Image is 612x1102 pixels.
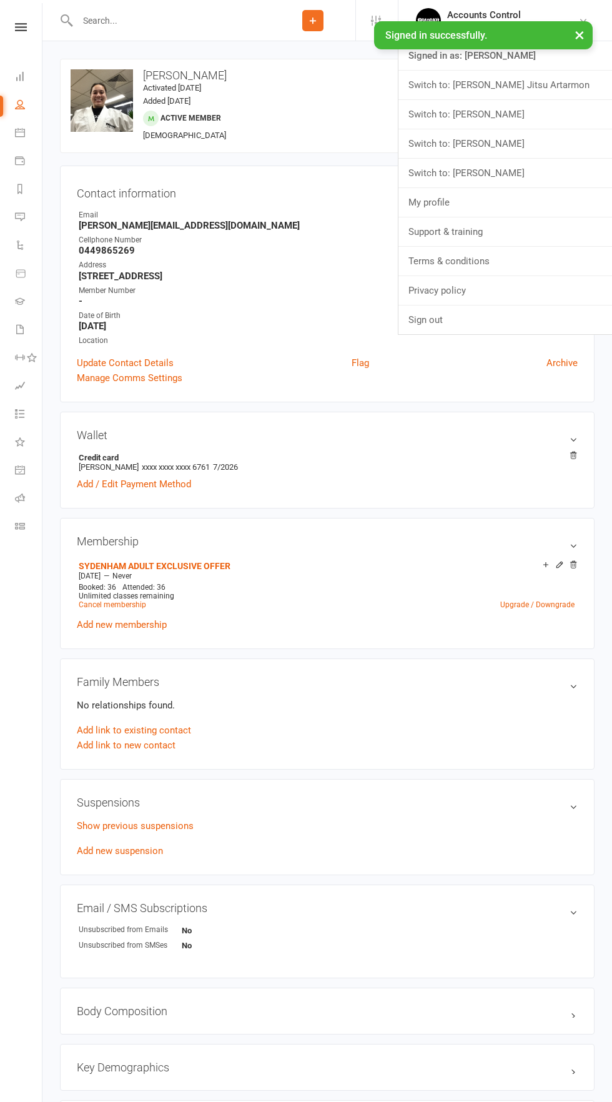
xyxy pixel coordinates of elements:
[398,41,612,70] a: Signed in as: [PERSON_NAME]
[79,924,182,936] div: Unsubscribed from Emails
[79,583,116,592] span: Booked: 36
[398,247,612,275] a: Terms & conditions
[77,429,578,442] h3: Wallet
[143,83,201,92] time: Activated [DATE]
[77,723,191,738] a: Add link to existing contact
[15,64,43,92] a: Dashboard
[15,148,43,176] a: Payments
[15,176,43,204] a: Reports
[398,188,612,217] a: My profile
[546,355,578,370] a: Archive
[15,373,43,401] a: Assessments
[77,796,578,809] h3: Suspensions
[79,940,182,951] div: Unsubscribed from SMSes
[79,320,578,332] strong: [DATE]
[77,370,182,385] a: Manage Comms Settings
[79,453,571,462] strong: Credit card
[142,462,210,472] span: xxxx xxxx xxxx 6761
[447,9,578,21] div: Accounts Control
[79,335,578,347] div: Location
[143,96,190,106] time: Added [DATE]
[143,131,226,140] span: [DEMOGRAPHIC_DATA]
[77,1061,578,1074] h3: Key Demographics
[79,234,578,246] div: Cellphone Number
[79,285,578,297] div: Member Number
[15,485,43,514] a: Roll call kiosk mode
[160,114,221,122] span: Active member
[398,159,612,187] a: Switch to: [PERSON_NAME]
[77,182,578,200] h3: Contact information
[77,355,174,370] a: Update Contact Details
[71,69,133,132] img: image1717400025.png
[77,820,194,831] a: Show previous suspensions
[182,941,192,950] strong: No
[398,129,612,158] a: Switch to: [PERSON_NAME]
[77,535,578,548] h3: Membership
[79,592,174,600] span: Unlimited classes remaining
[15,120,43,148] a: Calendar
[416,8,441,33] img: thumb_image1701918351.png
[79,310,578,322] div: Date of Birth
[122,583,165,592] span: Attended: 36
[352,355,369,370] a: Flag
[79,271,578,282] strong: [STREET_ADDRESS]
[71,69,584,82] h3: [PERSON_NAME]
[77,698,578,713] p: No relationships found.
[398,276,612,305] a: Privacy policy
[79,209,578,221] div: Email
[77,675,578,688] h3: Family Members
[213,462,238,472] span: 7/2026
[74,12,270,29] input: Search...
[568,21,591,48] button: ×
[77,845,163,856] a: Add new suspension
[79,220,578,231] strong: [PERSON_NAME][EMAIL_ADDRESS][DOMAIN_NAME]
[385,29,487,41] span: Signed in successfully.
[79,600,146,609] a: Cancel membership
[79,561,230,571] a: SYDENHAM ADULT EXCLUSIVE OFFER
[15,92,43,120] a: People
[398,217,612,246] a: Support & training
[182,926,192,935] strong: No
[77,477,191,492] a: Add / Edit Payment Method
[447,21,578,32] div: [PERSON_NAME] Jitsu Sydenham
[398,100,612,129] a: Switch to: [PERSON_NAME]
[77,901,578,915] h3: Email / SMS Subscriptions
[398,71,612,99] a: Switch to: [PERSON_NAME] Jitsu Artarmon
[15,514,43,542] a: Class kiosk mode
[79,259,578,271] div: Address
[112,572,132,580] span: Never
[15,457,43,485] a: General attendance kiosk mode
[15,429,43,457] a: What's New
[500,600,575,609] a: Upgrade / Downgrade
[79,245,578,256] strong: 0449865269
[79,572,101,580] span: [DATE]
[77,1005,578,1018] h3: Body Composition
[77,619,167,630] a: Add new membership
[77,738,175,753] a: Add link to new contact
[15,261,43,289] a: Product Sales
[77,451,578,474] li: [PERSON_NAME]
[76,571,578,581] div: —
[398,305,612,334] a: Sign out
[79,295,578,307] strong: -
